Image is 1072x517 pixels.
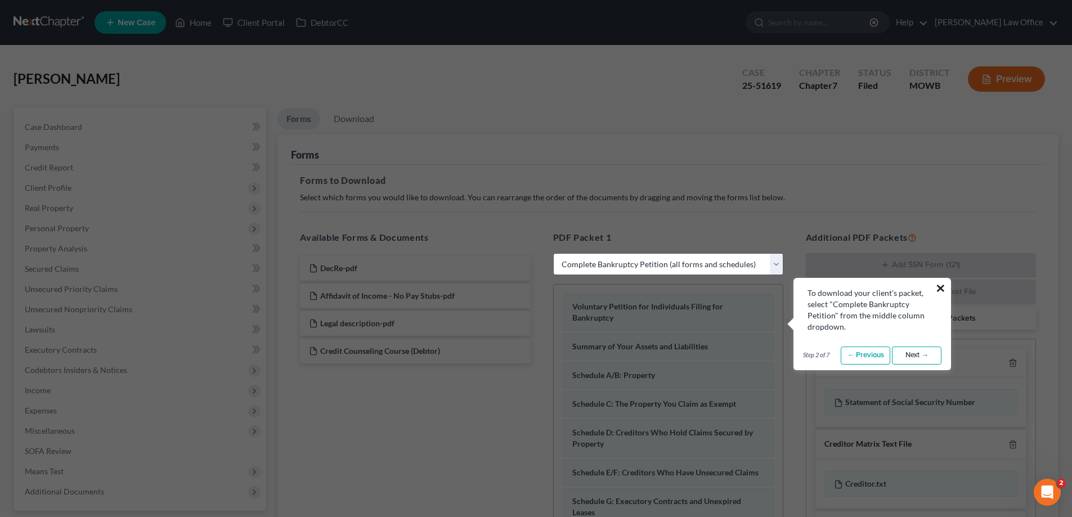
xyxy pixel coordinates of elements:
a: ← Previous [841,347,890,365]
a: Next → [892,347,941,365]
span: Step 2 of 7 [803,350,829,359]
iframe: Intercom live chat [1034,479,1061,506]
div: To download your client's packet, select "Complete Bankruptcy Petition" from the middle column dr... [808,287,937,332]
span: 2 [1057,479,1066,488]
button: × [935,279,946,297]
